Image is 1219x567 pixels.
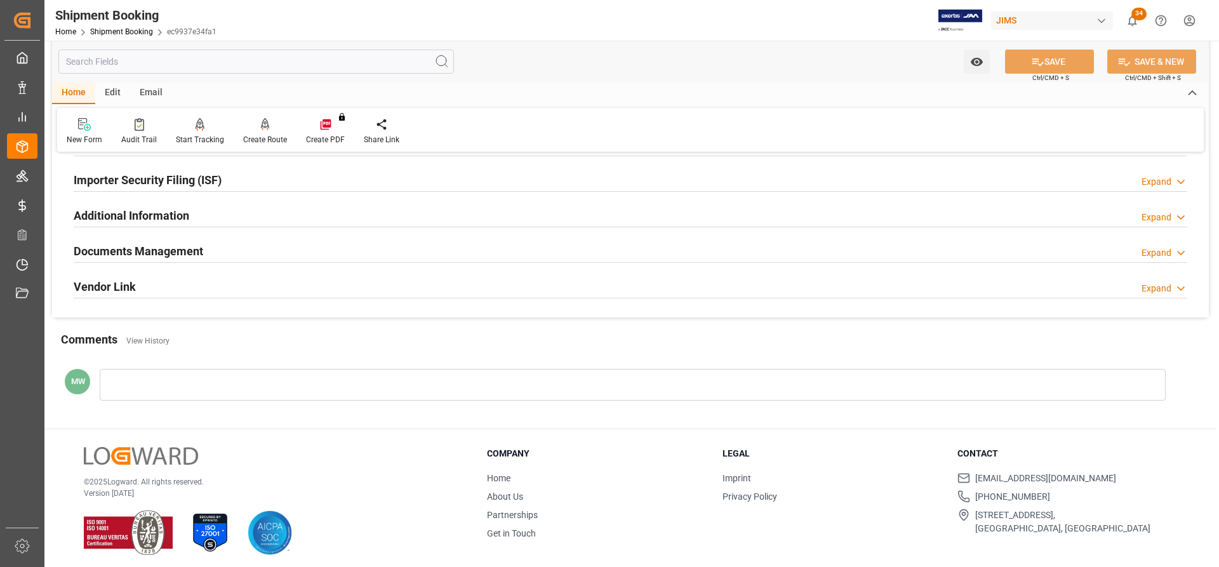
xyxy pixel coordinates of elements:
[487,447,707,460] h3: Company
[487,528,536,538] a: Get in Touch
[61,331,117,348] h2: Comments
[487,491,523,502] a: About Us
[84,476,455,488] p: © 2025 Logward. All rights reserved.
[723,473,751,483] a: Imprint
[95,83,130,104] div: Edit
[991,11,1113,30] div: JIMS
[74,243,203,260] h2: Documents Management
[975,472,1116,485] span: [EMAIL_ADDRESS][DOMAIN_NAME]
[84,510,173,555] img: ISO 9001 & ISO 14001 Certification
[487,473,510,483] a: Home
[723,491,777,502] a: Privacy Policy
[957,447,1177,460] h3: Contact
[74,207,189,224] h2: Additional Information
[1131,8,1147,20] span: 34
[364,134,399,145] div: Share Link
[1005,50,1094,74] button: SAVE
[1118,6,1147,35] button: show 34 new notifications
[1142,246,1171,260] div: Expand
[1147,6,1175,35] button: Help Center
[90,27,153,36] a: Shipment Booking
[938,10,982,32] img: Exertis%20JAM%20-%20Email%20Logo.jpg_1722504956.jpg
[55,27,76,36] a: Home
[243,134,287,145] div: Create Route
[1142,175,1171,189] div: Expand
[487,510,538,520] a: Partnerships
[248,510,292,555] img: AICPA SOC
[723,447,942,460] h3: Legal
[176,134,224,145] div: Start Tracking
[74,278,136,295] h2: Vendor Link
[58,50,454,74] input: Search Fields
[130,83,172,104] div: Email
[975,490,1050,504] span: [PHONE_NUMBER]
[188,510,232,555] img: ISO 27001 Certification
[74,171,222,189] h2: Importer Security Filing (ISF)
[121,134,157,145] div: Audit Trail
[84,488,455,499] p: Version [DATE]
[1107,50,1196,74] button: SAVE & NEW
[991,8,1118,32] button: JIMS
[1125,73,1181,83] span: Ctrl/CMD + Shift + S
[52,83,95,104] div: Home
[71,377,85,386] span: MW
[67,134,102,145] div: New Form
[84,447,198,465] img: Logward Logo
[1142,282,1171,295] div: Expand
[126,337,170,345] a: View History
[975,509,1150,535] span: [STREET_ADDRESS], [GEOGRAPHIC_DATA], [GEOGRAPHIC_DATA]
[55,6,216,25] div: Shipment Booking
[1142,211,1171,224] div: Expand
[964,50,990,74] button: open menu
[1032,73,1069,83] span: Ctrl/CMD + S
